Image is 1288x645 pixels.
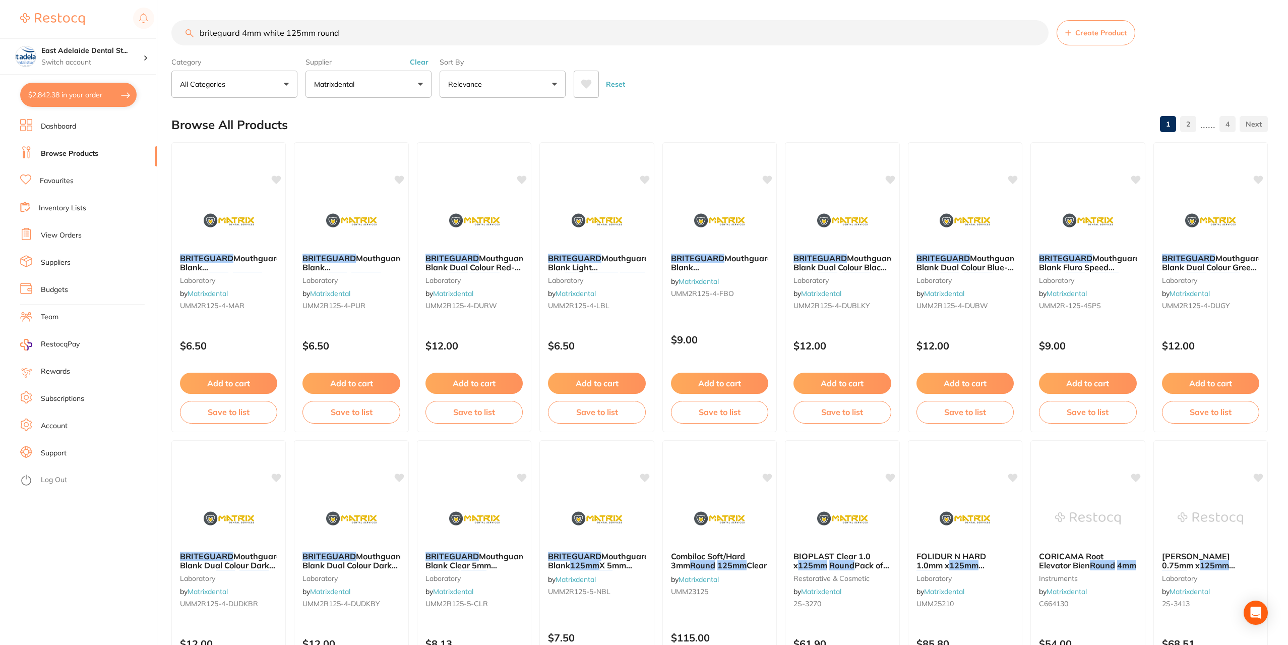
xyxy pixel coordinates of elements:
[1206,272,1210,282] span: x
[180,552,277,570] b: BRITEGUARD Mouthguard Blank Dual Colour Dark Blue-Red 4mm x 125mm Round
[442,195,507,246] img: BRITEGUARD Mouthguard Blank Dual Colour Red-White 4mm 125mm Round
[556,289,596,298] a: Matrixdental
[916,551,986,570] span: FOLIDUR N HARD 1.0mm x
[302,340,400,351] p: $6.50
[801,587,841,596] a: Matrixdental
[209,272,228,282] em: 4mm
[41,475,67,485] a: Log Out
[302,276,400,284] small: laboratory
[1047,587,1087,596] a: Matrixdental
[1162,253,1215,263] em: BRITEGUARD
[589,272,618,282] em: 125mm
[564,493,630,544] img: BRITEGUARD Mouthguard Blank 125mm X 5mm Navy Blue Round
[687,493,752,544] img: Combiloc Soft/Hard 3mm Round 125mm Clear
[1170,289,1210,298] a: Matrixdental
[20,8,85,31] a: Restocq Logo
[461,570,486,580] em: Round
[41,421,68,431] a: Account
[1178,195,1243,246] img: BRITEGUARD Mouthguard Blank Dual Colour Green-Yellow 4mm x 125mm Round
[425,289,473,298] span: by
[41,285,68,295] a: Budgets
[302,551,404,589] span: Mouthguard Blank Dual Colour Dark Blue-Yellow
[171,118,288,132] h2: Browse All Products
[671,289,734,298] span: UMM2R125-4-FBO
[793,551,871,570] span: BIOPLAST Clear 1.0 x
[1066,272,1085,282] em: 4mm
[1162,301,1230,310] span: UMM2R125-4-DUGY
[425,253,479,263] em: BRITEGUARD
[671,254,768,272] b: BRITEGUARD Mouthguard Blank (Fluoro) Blaze Orange 4mm x 125mm Round
[196,493,262,544] img: BRITEGUARD Mouthguard Blank Dual Colour Dark Blue-Red 4mm x 125mm Round
[1090,560,1115,570] em: Round
[425,401,523,423] button: Save to list
[1039,276,1136,284] small: laboratory
[302,301,365,310] span: UMM2R125-4-PUR
[687,195,752,246] img: BRITEGUARD Mouthguard Blank (Fluoro) Blaze Orange 4mm x 125mm Round
[548,560,632,579] span: X 5mm Navy Blue
[171,57,297,67] label: Category
[1187,272,1206,282] em: 4mm
[548,575,596,584] span: by
[793,599,821,608] span: 2S-3270
[328,272,347,282] em: 4mm
[671,253,724,263] em: BRITEGUARD
[1039,289,1087,298] span: by
[302,574,400,582] small: laboratory
[171,20,1049,45] input: Search Products
[425,253,527,282] span: Mouthguard Blank Dual Colour Red-White
[570,560,599,570] em: 125mm
[548,276,645,284] small: laboratory
[916,552,1014,570] b: FOLIDUR N HARD 1.0mm x 125mm Round Clear (20)
[548,551,601,561] em: BRITEGUARD
[171,71,297,98] button: All Categories
[302,253,356,263] em: BRITEGUARD
[620,272,645,282] em: Round
[548,253,601,263] em: BRITEGUARD
[180,253,233,263] em: BRITEGUARD
[319,195,384,246] img: BRITEGUARD Mouthguard Blank Purple 4mm x 125mm Round
[818,272,837,282] em: 4mm
[302,401,400,423] button: Save to list
[180,401,277,423] button: Save to list
[180,289,228,298] span: by
[180,254,277,272] b: BRITEGUARD Mouthguard Blank Maroon 4mm x 125mm Round
[1162,574,1259,582] small: laboratory
[548,632,645,643] p: $7.50
[1200,560,1229,570] em: 125mm
[565,272,584,282] em: 4mm
[916,253,970,263] em: BRITEGUARD
[188,587,228,596] a: Matrixdental
[188,289,228,298] a: Matrixdental
[1039,340,1136,351] p: $9.00
[305,57,432,67] label: Supplier
[425,340,523,351] p: $12.00
[1219,114,1236,134] a: 4
[1039,552,1136,570] b: CORICAMA Root Elevator Bien Round 4mm
[587,570,612,580] em: Round
[1075,29,1127,37] span: Create Product
[1162,253,1263,282] span: Mouthguard Blank Dual Colour Green-Yellow
[793,254,891,272] b: BRITEGUARD Mouthguard Blank Dual Colour Black-Yellow 4mm x 125mm Round
[425,552,523,570] b: BRITEGUARD Mouthguard Blank Clear 5mm x 125mm Round
[1162,551,1230,570] span: [PERSON_NAME] 0.75mm x
[20,83,137,107] button: $2,842.38 in your order
[548,552,645,570] b: BRITEGUARD Mouthguard Blank 125mm X 5mm Navy Blue Round
[302,552,400,570] b: BRITEGUARD Mouthguard Blank Dual Colour Dark Blue-Yellow 4mm x 125mm Round
[932,195,998,246] img: BRITEGUARD Mouthguard Blank Dual Colour Blue-White 4mm x 125mm Round
[425,551,479,561] em: BRITEGUARD
[1162,289,1210,298] span: by
[671,575,719,584] span: by
[916,599,954,608] span: UMM25210
[671,277,719,286] span: by
[1039,587,1087,596] span: by
[1039,551,1103,570] span: CORICAMA Root Elevator Bien
[41,57,143,68] p: Switch account
[548,254,645,272] b: BRITEGUARD Mouthguard Blank Light Blue 4mm x 125mm Round
[302,254,400,272] b: BRITEGUARD Mouthguard Blank Purple 4mm x 125mm Round
[964,272,993,282] em: 125mm
[180,574,277,582] small: laboratory
[548,253,649,282] span: Mouthguard Blank Light Blue
[942,570,980,580] span: Clear (20)
[584,272,589,282] span: x
[916,401,1014,423] button: Save to list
